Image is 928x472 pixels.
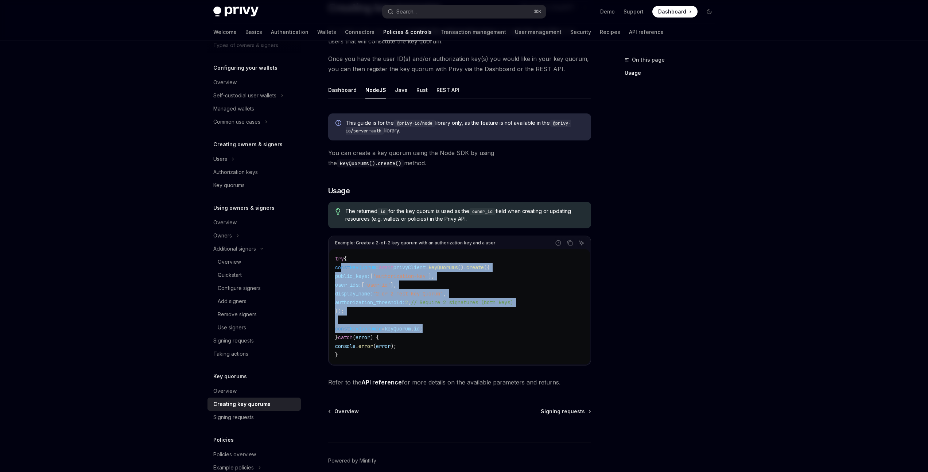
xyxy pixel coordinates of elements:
a: Signing requests [207,334,301,347]
span: keyQuorum [385,325,411,332]
h5: Using owners & signers [213,204,275,212]
span: keyQuorum [350,264,376,271]
span: error [356,334,370,341]
a: Use signers [207,321,301,334]
span: 2 [405,299,408,306]
div: Remove signers [218,310,257,319]
span: user_ids: [335,282,361,288]
span: [ [370,273,373,279]
span: The returned for the key quorum is used as the field when creating or updating resources (e.g. wa... [345,208,583,223]
span: } [335,352,338,358]
a: Demo [600,8,615,15]
div: Overview [213,78,237,87]
span: On this page [632,55,665,64]
a: Signing requests [207,411,301,424]
div: Signing requests [213,413,254,422]
span: privyClient [393,264,426,271]
a: Basics [245,23,262,41]
a: Signing requests [541,408,590,415]
a: Overview [207,216,301,229]
a: Remove signers [207,308,301,321]
a: API reference [361,379,402,386]
img: dark logo [213,7,259,17]
div: Overview [213,387,237,395]
span: , [443,290,446,297]
span: authorization_threshold: [335,299,405,306]
div: Owners [213,231,232,240]
span: Once you have the user ID(s) and/or authorization key(s) you would like in your key quorum, you c... [328,54,591,74]
span: Usage [328,186,350,196]
span: // Require 2 signatures (both keys) [411,299,513,306]
a: Support [624,8,644,15]
div: Add signers [218,297,246,306]
a: Security [570,23,591,41]
span: create [466,264,484,271]
h5: Creating owners & signers [213,140,283,149]
span: } [335,334,338,341]
span: error [376,343,391,349]
span: Dashboard [658,8,686,15]
a: Authentication [271,23,308,41]
a: Overview [207,76,301,89]
div: Java [395,81,408,98]
span: const [335,264,350,271]
a: Recipes [600,23,620,41]
span: const [335,325,350,332]
span: try [335,255,344,262]
span: catch [338,334,353,341]
span: keyQuorums [428,264,458,271]
span: Signing requests [541,408,585,415]
div: REST API [436,81,459,98]
a: Key quorums [207,179,301,192]
code: owner_id [469,208,496,215]
a: Connectors [345,23,374,41]
span: [ [361,282,364,288]
a: Overview [207,384,301,398]
span: keyQuorumId [350,325,382,332]
div: Example: Create a 2-of-2 key quorum with an authorization key and a user [335,238,496,248]
button: Report incorrect code [554,238,563,248]
button: Open search [383,5,546,18]
a: Authorization keys [207,166,301,179]
span: = [376,264,379,271]
a: Policies overview [207,448,301,461]
div: Dashboard [328,81,357,98]
span: ], [391,282,396,288]
a: Wallets [317,23,336,41]
span: ( [373,343,376,349]
code: @privy-io/server-auth [346,120,571,135]
span: id [414,325,420,332]
span: . [356,343,358,349]
div: Overview [218,258,241,266]
div: NodeJS [365,81,386,98]
span: 'user-id' [364,282,391,288]
span: This guide is for the library only, as the feature is not available in the library. [346,119,584,135]
a: Dashboard [652,6,698,18]
svg: Tip [335,208,341,215]
div: Search... [396,7,417,16]
span: Overview [334,408,359,415]
span: ; [420,325,423,332]
span: ) { [370,334,379,341]
span: '2 of 2 Test Key Quorum' [373,290,443,297]
button: Toggle Owners section [207,229,301,242]
a: Add signers [207,295,301,308]
code: id [377,208,388,215]
div: Self-custodial user wallets [213,91,276,100]
a: Taking actions [207,347,301,360]
a: Creating key quorums [207,398,301,411]
span: }); [335,308,344,314]
span: = [382,325,385,332]
span: { [344,255,347,262]
a: Overview [329,408,359,415]
button: Toggle dark mode [703,6,715,18]
span: console [335,343,356,349]
div: Signing requests [213,336,254,345]
span: 'authorization-key' [373,273,428,279]
button: Toggle Common use cases section [207,115,301,128]
a: Overview [207,255,301,268]
a: Transaction management [440,23,506,41]
div: Users [213,155,227,163]
div: Taking actions [213,349,248,358]
a: Usage [625,67,721,79]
